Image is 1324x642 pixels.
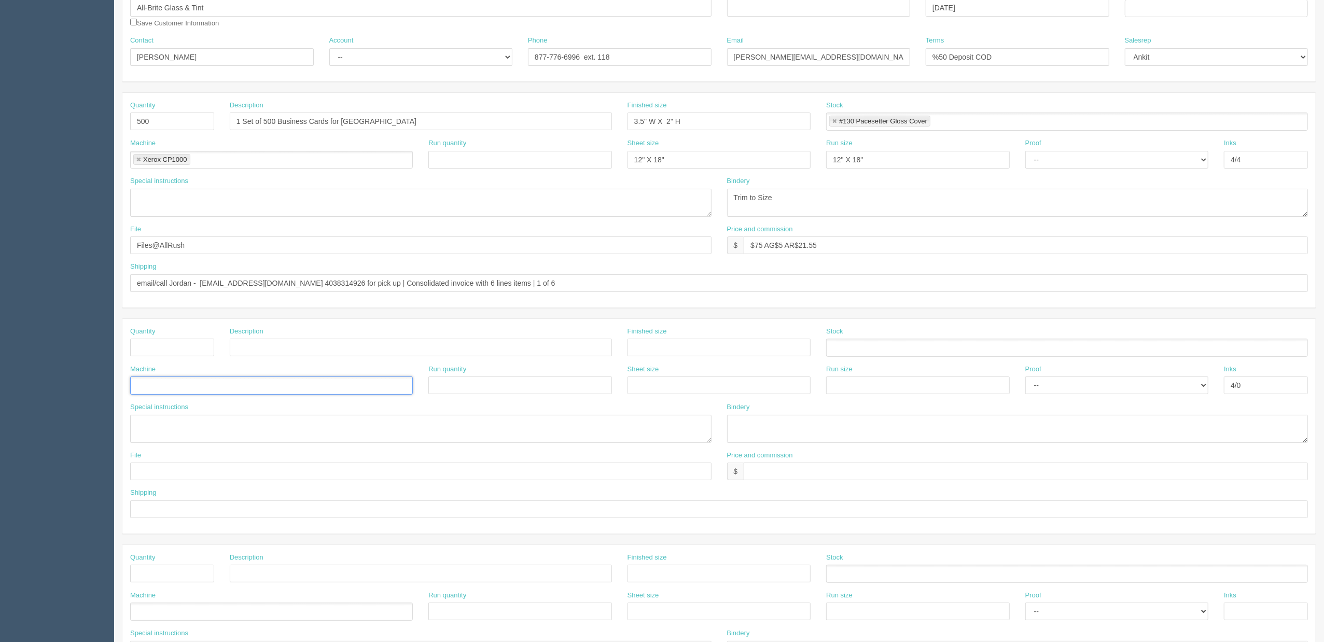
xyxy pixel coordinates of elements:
[130,262,157,272] label: Shipping
[130,629,188,638] label: Special instructions
[1025,365,1041,374] label: Proof
[826,591,853,601] label: Run size
[727,463,744,480] div: $
[727,402,750,412] label: Bindery
[130,451,141,460] label: File
[727,189,1308,217] textarea: Trim to Size
[727,236,744,254] div: $
[130,553,155,563] label: Quantity
[628,327,667,337] label: Finished size
[826,327,843,337] label: Stock
[1025,138,1041,148] label: Proof
[1224,591,1236,601] label: Inks
[230,101,263,110] label: Description
[528,36,548,46] label: Phone
[1224,138,1236,148] label: Inks
[230,553,263,563] label: Description
[143,156,187,163] div: Xerox CP1000
[1125,36,1151,46] label: Salesrep
[130,365,156,374] label: Machine
[130,138,156,148] label: Machine
[628,101,667,110] label: Finished size
[727,36,744,46] label: Email
[727,176,750,186] label: Bindery
[628,591,659,601] label: Sheet size
[727,225,793,234] label: Price and commission
[130,176,188,186] label: Special instructions
[130,327,155,337] label: Quantity
[130,488,157,498] label: Shipping
[329,36,354,46] label: Account
[727,415,1308,443] textarea: Trim to size, Bundles of 500 per design
[428,138,466,148] label: Run quantity
[130,591,156,601] label: Machine
[230,327,263,337] label: Description
[727,451,793,460] label: Price and commission
[628,365,659,374] label: Sheet size
[826,365,853,374] label: Run size
[130,36,154,46] label: Contact
[926,36,944,46] label: Terms
[727,629,750,638] label: Bindery
[826,101,843,110] label: Stock
[130,402,188,412] label: Special instructions
[130,225,141,234] label: File
[826,138,853,148] label: Run size
[130,101,155,110] label: Quantity
[839,118,927,124] div: #130 Pacesetter Gloss Cover
[428,365,466,374] label: Run quantity
[628,138,659,148] label: Sheet size
[628,553,667,563] label: Finished size
[428,591,466,601] label: Run quantity
[1025,591,1041,601] label: Proof
[826,553,843,563] label: Stock
[1224,365,1236,374] label: Inks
